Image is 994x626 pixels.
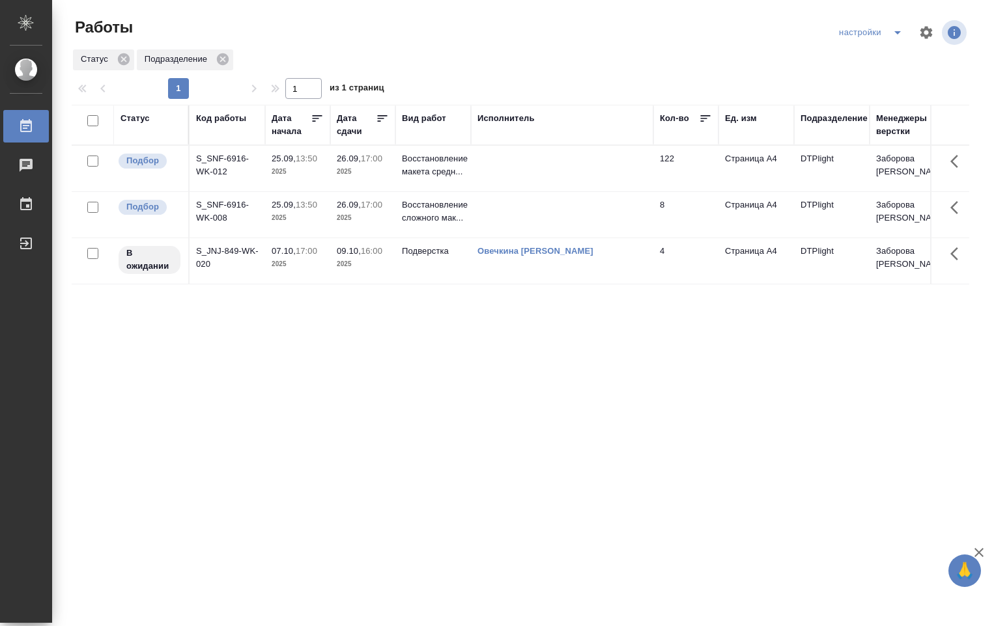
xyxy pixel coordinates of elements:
p: 25.09, [272,154,296,163]
div: Кол-во [660,112,689,125]
p: 25.09, [272,200,296,210]
td: DTPlight [794,146,870,191]
div: Вид работ [402,112,446,125]
div: Можно подбирать исполнителей [117,198,182,216]
div: Ед. изм [725,112,757,125]
div: split button [836,22,911,43]
p: 17:00 [361,154,382,163]
p: 09.10, [337,246,361,256]
button: Здесь прячутся важные кнопки [943,146,974,177]
p: 07.10, [272,246,296,256]
p: Восстановление макета средн... [402,152,464,178]
p: 26.09, [337,154,361,163]
div: Подразделение [801,112,868,125]
p: 16:00 [361,246,382,256]
div: Можно подбирать исполнителей [117,152,182,170]
td: S_JNJ-849-WK-020 [190,238,265,284]
span: из 1 страниц [330,80,384,99]
p: Статус [81,53,113,66]
p: Восстановление сложного мак... [402,198,464,225]
p: 2025 [337,211,389,225]
p: Заборова [PERSON_NAME] [876,198,939,225]
p: 2025 [337,258,389,271]
td: 122 [653,146,718,191]
p: Подбор [126,154,159,167]
button: 🙏 [948,554,981,587]
div: Дата сдачи [337,112,376,138]
td: 8 [653,192,718,238]
p: 2025 [337,165,389,178]
p: 17:00 [361,200,382,210]
p: Заборова [PERSON_NAME] [876,245,939,271]
td: S_SNF-6916-WK-012 [190,146,265,191]
div: Дата начала [272,112,311,138]
p: 26.09, [337,200,361,210]
td: Страница А4 [718,192,794,238]
span: Работы [72,17,133,38]
div: Статус [73,49,134,70]
p: 13:50 [296,154,317,163]
div: Исполнитель [477,112,535,125]
p: Подбор [126,200,159,213]
td: Страница А4 [718,238,794,284]
td: S_SNF-6916-WK-008 [190,192,265,238]
button: Здесь прячутся важные кнопки [943,238,974,269]
p: Заборова [PERSON_NAME] [876,152,939,178]
p: 2025 [272,258,324,271]
button: Здесь прячутся важные кнопки [943,192,974,223]
div: Исполнитель назначен, приступать к работе пока рано [117,245,182,275]
p: 2025 [272,165,324,178]
span: Настроить таблицу [911,17,942,48]
p: Подверстка [402,245,464,258]
span: 🙏 [954,557,976,584]
td: Страница А4 [718,146,794,191]
p: 2025 [272,211,324,225]
p: В ожидании [126,247,173,273]
span: Посмотреть информацию [942,20,969,45]
p: 17:00 [296,246,317,256]
td: 4 [653,238,718,284]
td: DTPlight [794,192,870,238]
a: Овечкина [PERSON_NAME] [477,246,593,256]
div: Статус [121,112,150,125]
div: Подразделение [137,49,233,70]
td: DTPlight [794,238,870,284]
div: Менеджеры верстки [876,112,939,138]
p: 13:50 [296,200,317,210]
div: Код работы [196,112,246,125]
p: Подразделение [145,53,212,66]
